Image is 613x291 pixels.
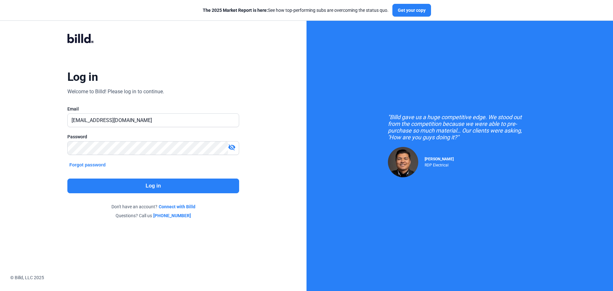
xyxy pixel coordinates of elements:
[67,179,239,193] button: Log in
[425,157,454,161] span: [PERSON_NAME]
[67,161,108,168] button: Forgot password
[159,203,195,210] a: Connect with Billd
[67,88,164,96] div: Welcome to Billd! Please log in to continue.
[67,212,239,219] div: Questions? Call us
[67,203,239,210] div: Don't have an account?
[388,114,532,141] div: "Billd gave us a huge competitive edge. We stood out from the competition because we were able to...
[228,143,236,151] mat-icon: visibility_off
[425,161,454,167] div: RDP Electrical
[388,147,418,177] img: Raul Pacheco
[153,212,191,219] a: [PHONE_NUMBER]
[203,7,389,13] div: See how top-performing subs are overcoming the status quo.
[67,70,98,84] div: Log in
[67,134,239,140] div: Password
[67,106,239,112] div: Email
[203,8,268,13] span: The 2025 Market Report is here:
[392,4,431,17] button: Get your copy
